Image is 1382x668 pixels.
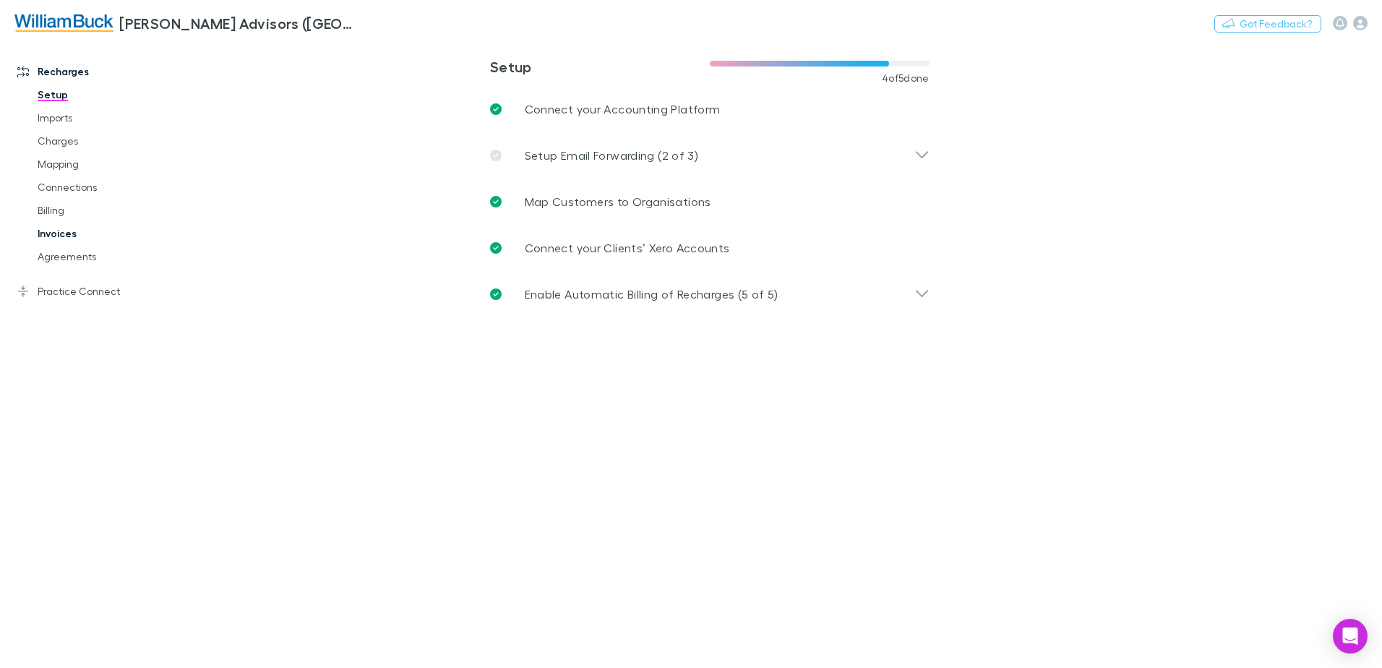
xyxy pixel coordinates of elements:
[525,239,730,257] p: Connect your Clients’ Xero Accounts
[119,14,359,32] h3: [PERSON_NAME] Advisors ([GEOGRAPHIC_DATA]) Pty Ltd
[525,100,721,118] p: Connect your Accounting Platform
[23,222,195,245] a: Invoices
[6,6,367,40] a: [PERSON_NAME] Advisors ([GEOGRAPHIC_DATA]) Pty Ltd
[3,60,195,83] a: Recharges
[23,83,195,106] a: Setup
[14,14,113,32] img: William Buck Advisors (WA) Pty Ltd's Logo
[525,147,698,164] p: Setup Email Forwarding (2 of 3)
[490,58,710,75] h3: Setup
[478,271,941,317] div: Enable Automatic Billing of Recharges (5 of 5)
[525,286,778,303] p: Enable Automatic Billing of Recharges (5 of 5)
[23,199,195,222] a: Billing
[478,132,941,179] div: Setup Email Forwarding (2 of 3)
[478,225,941,271] a: Connect your Clients’ Xero Accounts
[23,106,195,129] a: Imports
[23,176,195,199] a: Connections
[478,179,941,225] a: Map Customers to Organisations
[23,129,195,153] a: Charges
[23,153,195,176] a: Mapping
[23,245,195,268] a: Agreements
[1333,619,1368,654] div: Open Intercom Messenger
[525,193,711,210] p: Map Customers to Organisations
[478,86,941,132] a: Connect your Accounting Platform
[3,280,195,303] a: Practice Connect
[882,72,930,84] span: 4 of 5 done
[1214,15,1321,33] button: Got Feedback?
